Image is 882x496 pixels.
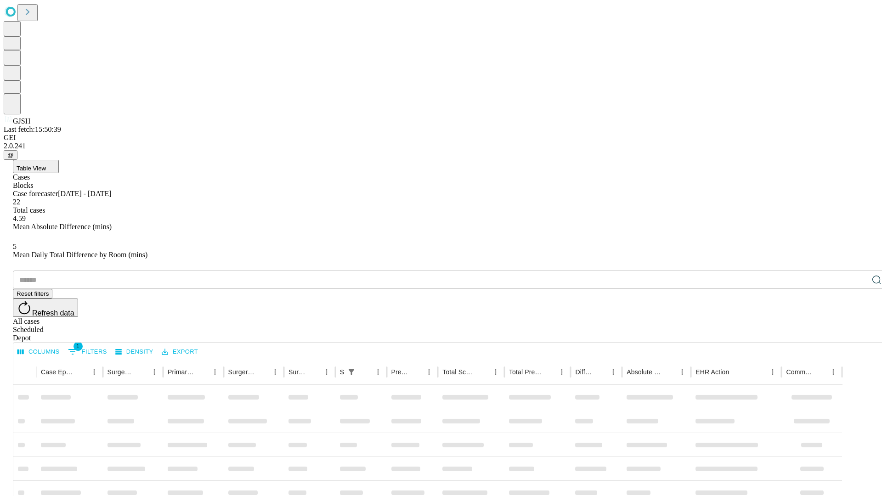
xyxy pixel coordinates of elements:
span: Table View [17,165,46,172]
button: Sort [359,366,372,378]
button: Sort [75,366,88,378]
button: Table View [13,160,59,173]
button: Sort [594,366,607,378]
span: 4.59 [13,214,26,222]
span: Mean Daily Total Difference by Room (mins) [13,251,147,259]
button: Select columns [15,345,62,359]
div: Case Epic Id [41,368,74,376]
button: Menu [607,366,620,378]
span: Last fetch: 15:50:39 [4,125,61,133]
button: Sort [814,366,827,378]
button: Sort [663,366,676,378]
div: EHR Action [695,368,729,376]
button: Menu [209,366,221,378]
button: Sort [410,366,423,378]
button: Density [113,345,156,359]
button: Export [159,345,200,359]
div: 2.0.241 [4,142,878,150]
span: [DATE] - [DATE] [58,190,111,197]
button: @ [4,150,17,160]
span: 22 [13,198,20,206]
span: 1 [73,342,83,351]
div: Absolute Difference [627,368,662,376]
button: Sort [730,366,743,378]
button: Sort [307,366,320,378]
button: Menu [676,366,689,378]
div: GEI [4,134,878,142]
div: Total Predicted Duration [509,368,542,376]
div: Scheduled In Room Duration [340,368,344,376]
span: @ [7,152,14,158]
div: Primary Service [168,368,194,376]
span: Total cases [13,206,45,214]
button: Show filters [66,344,109,359]
button: Sort [135,366,148,378]
div: 1 active filter [345,366,358,378]
button: Menu [555,366,568,378]
div: Surgery Date [288,368,306,376]
button: Reset filters [13,289,52,299]
button: Sort [196,366,209,378]
button: Show filters [345,366,358,378]
button: Menu [148,366,161,378]
button: Menu [827,366,840,378]
button: Sort [476,366,489,378]
span: Reset filters [17,290,49,297]
button: Menu [766,366,779,378]
button: Menu [320,366,333,378]
span: Refresh data [32,309,74,317]
span: GJSH [13,117,30,125]
button: Menu [372,366,384,378]
button: Menu [88,366,101,378]
div: Difference [575,368,593,376]
button: Sort [543,366,555,378]
div: Surgery Name [228,368,255,376]
button: Menu [489,366,502,378]
div: Predicted In Room Duration [391,368,409,376]
span: 5 [13,242,17,250]
button: Menu [269,366,282,378]
div: Comments [786,368,813,376]
button: Menu [423,366,435,378]
button: Sort [256,366,269,378]
div: Surgeon Name [107,368,134,376]
span: Case forecaster [13,190,58,197]
button: Refresh data [13,299,78,317]
div: Total Scheduled Duration [442,368,475,376]
span: Mean Absolute Difference (mins) [13,223,112,231]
